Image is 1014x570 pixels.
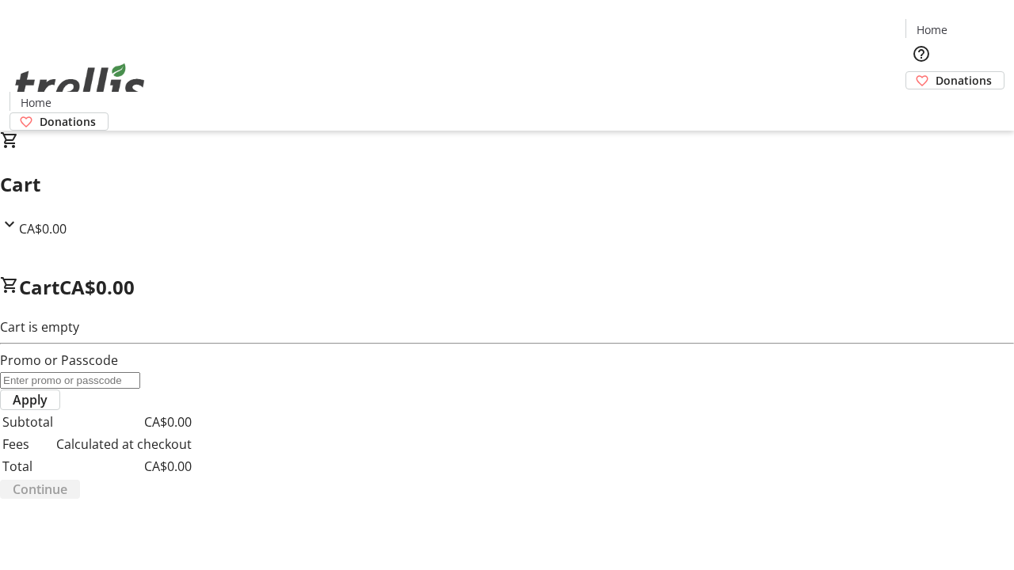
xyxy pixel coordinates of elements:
[10,112,109,131] a: Donations
[905,38,937,70] button: Help
[2,456,54,477] td: Total
[2,412,54,432] td: Subtotal
[2,434,54,454] td: Fees
[55,456,193,477] td: CA$0.00
[905,71,1004,89] a: Donations
[21,94,51,111] span: Home
[10,94,61,111] a: Home
[10,46,151,125] img: Orient E2E Organization 5VlIFcayl0's Logo
[19,220,67,237] span: CA$0.00
[55,412,193,432] td: CA$0.00
[936,72,992,89] span: Donations
[55,434,193,454] td: Calculated at checkout
[906,21,957,38] a: Home
[59,274,135,300] span: CA$0.00
[40,113,96,130] span: Donations
[917,21,947,38] span: Home
[13,390,48,409] span: Apply
[905,89,937,121] button: Cart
